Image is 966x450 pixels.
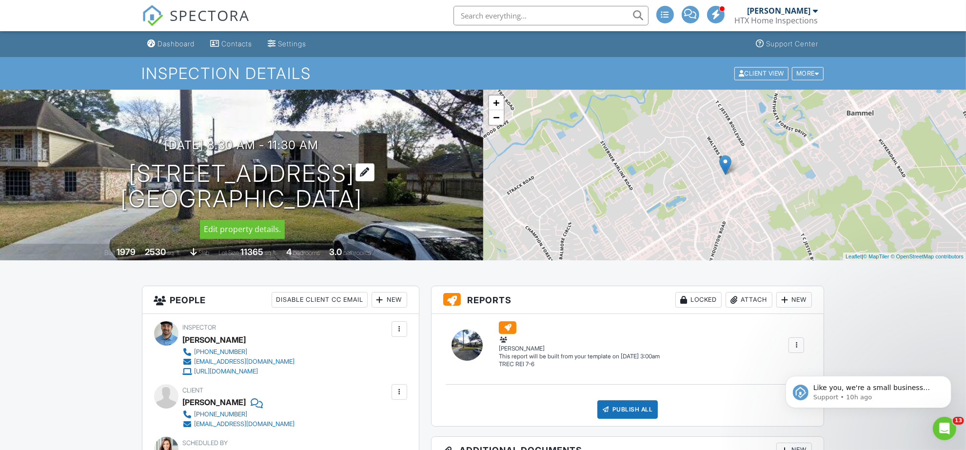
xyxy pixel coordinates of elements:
[240,247,263,257] div: 11365
[183,347,295,357] a: [PHONE_NUMBER]
[117,247,136,257] div: 1979
[183,410,295,419] a: [PHONE_NUMBER]
[264,35,311,53] a: Settings
[767,39,819,48] div: Support Center
[120,161,362,213] h1: [STREET_ADDRESS] [GEOGRAPHIC_DATA]
[891,254,964,259] a: © OpenStreetMap contributors
[198,249,209,256] span: slab
[278,39,307,48] div: Settings
[195,368,258,375] div: [URL][DOMAIN_NAME]
[183,387,204,394] span: Client
[776,292,812,308] div: New
[597,400,658,419] div: Publish All
[953,417,964,425] span: 13
[735,16,818,25] div: HTX Home Inspections
[843,253,966,261] div: |
[792,67,824,80] div: More
[734,67,789,80] div: Client View
[265,249,277,256] span: sq.ft.
[733,69,791,77] a: Client View
[158,39,195,48] div: Dashboard
[104,249,115,256] span: Built
[183,333,246,347] div: [PERSON_NAME]
[218,249,239,256] span: Lot Size
[195,420,295,428] div: [EMAIL_ADDRESS][DOMAIN_NAME]
[183,324,217,331] span: Inspector
[167,249,181,256] span: sq. ft.
[183,367,295,376] a: [URL][DOMAIN_NAME]
[170,5,250,25] span: SPECTORA
[183,439,228,447] span: Scheduled By
[329,247,342,257] div: 3.0
[771,355,966,424] iframe: Intercom notifications message
[272,292,368,308] div: Disable Client CC Email
[846,254,862,259] a: Leaflet
[195,411,248,418] div: [PHONE_NUMBER]
[142,5,163,26] img: The Best Home Inspection Software - Spectora
[142,65,825,82] h1: Inspection Details
[499,335,660,352] div: [PERSON_NAME]
[432,286,824,314] h3: Reports
[222,39,253,48] div: Contacts
[183,419,295,429] a: [EMAIL_ADDRESS][DOMAIN_NAME]
[726,292,772,308] div: Attach
[499,352,660,360] div: This report will be built from your template on [DATE] 3:00am
[453,6,649,25] input: Search everything...
[142,13,250,34] a: SPECTORA
[286,247,292,257] div: 4
[195,358,295,366] div: [EMAIL_ADDRESS][DOMAIN_NAME]
[144,35,199,53] a: Dashboard
[183,357,295,367] a: [EMAIL_ADDRESS][DOMAIN_NAME]
[748,6,811,16] div: [PERSON_NAME]
[489,110,504,125] a: Zoom out
[207,35,256,53] a: Contacts
[183,395,246,410] div: [PERSON_NAME]
[752,35,823,53] a: Support Center
[195,348,248,356] div: [PHONE_NUMBER]
[142,286,419,314] h3: People
[145,247,166,257] div: 2530
[343,249,371,256] span: bathrooms
[499,360,660,369] div: TREC REI 7-6
[293,249,320,256] span: bedrooms
[675,292,722,308] div: Locked
[372,292,407,308] div: New
[489,96,504,110] a: Zoom in
[863,254,889,259] a: © MapTiler
[164,138,318,152] h3: [DATE] 8:30 am - 11:30 am
[933,417,956,440] iframe: Intercom live chat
